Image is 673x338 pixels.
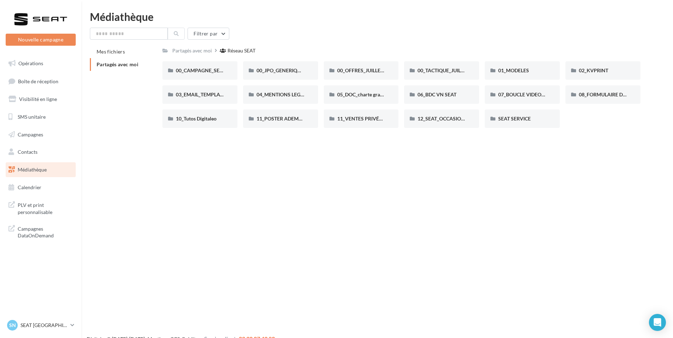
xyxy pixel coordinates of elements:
[18,200,73,215] span: PLV et print personnalisable
[4,74,77,89] a: Boîte de réception
[18,149,38,155] span: Contacts
[176,91,253,97] span: 03_EMAIL_TEMPLATE HTML SEAT
[649,314,666,331] div: Open Intercom Messenger
[257,91,350,97] span: 04_MENTIONS LEGALES OFFRES PRESSE
[90,11,665,22] div: Médiathèque
[176,116,217,122] span: 10_Tutos Digitaleo
[4,109,77,124] a: SMS unitaire
[21,322,68,329] p: SEAT [GEOGRAPHIC_DATA]
[498,91,592,97] span: 07_BOUCLE VIDEO ECRAN SHOWROOM
[19,96,57,102] span: Visibilité en ligne
[6,319,76,332] a: SN SEAT [GEOGRAPHIC_DATA]
[97,61,138,67] span: Partagés avec moi
[97,49,125,55] span: Mes fichiers
[172,47,212,54] div: Partagés avec moi
[4,162,77,177] a: Médiathèque
[18,224,73,239] span: Campagnes DataOnDemand
[418,91,456,97] span: 06_BDC VN SEAT
[18,184,41,190] span: Calendrier
[4,221,77,242] a: Campagnes DataOnDemand
[418,116,497,122] span: 12_SEAT_OCCASIONS_GARANTIES
[188,28,229,40] button: Filtrer par
[4,197,77,218] a: PLV et print personnalisable
[337,116,397,122] span: 11_VENTES PRIVÉES SEAT
[418,67,484,73] span: 00_TACTIQUE_JUILLET AOÛT
[228,47,255,54] div: Réseau SEAT
[4,180,77,195] a: Calendrier
[18,131,43,137] span: Campagnes
[9,322,16,329] span: SN
[18,78,58,84] span: Boîte de réception
[18,60,43,66] span: Opérations
[337,91,424,97] span: 05_DOC_charte graphique + Guidelines
[337,67,398,73] span: 00_OFFRES_JUILLET AOÛT
[18,114,46,120] span: SMS unitaire
[498,67,529,73] span: 01_MODELES
[176,67,242,73] span: 00_CAMPAGNE_SEPTEMBRE
[257,67,336,73] span: 00_JPO_GENERIQUE IBIZA ARONA
[498,116,531,122] span: SEAT SERVICE
[257,116,314,122] span: 11_POSTER ADEME SEAT
[18,167,47,173] span: Médiathèque
[4,127,77,142] a: Campagnes
[579,67,608,73] span: 02_KVPRINT
[6,34,76,46] button: Nouvelle campagne
[4,56,77,71] a: Opérations
[4,145,77,159] a: Contacts
[4,92,77,107] a: Visibilité en ligne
